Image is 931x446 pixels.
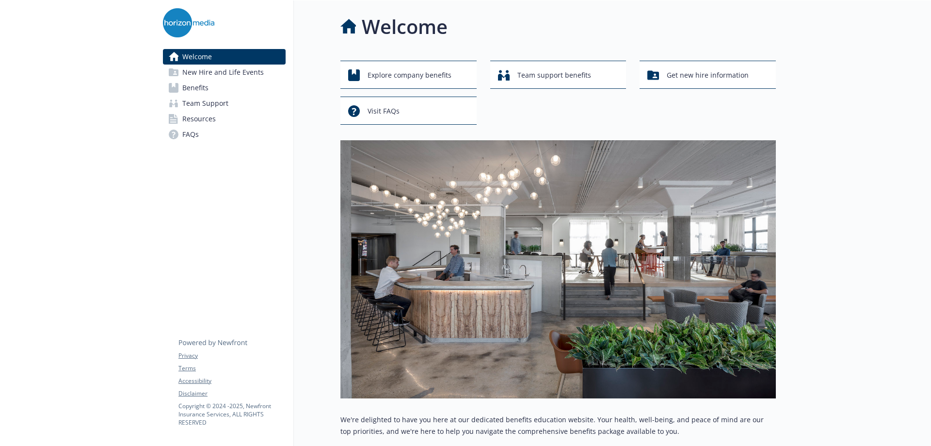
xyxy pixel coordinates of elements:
[362,12,448,41] h1: Welcome
[517,66,591,84] span: Team support benefits
[178,364,285,373] a: Terms
[163,65,286,80] a: New Hire and Life Events
[182,127,199,142] span: FAQs
[182,96,228,111] span: Team Support
[368,102,400,120] span: Visit FAQs
[490,61,626,89] button: Team support benefits
[178,389,285,398] a: Disclaimer
[340,61,477,89] button: Explore company benefits
[182,49,212,65] span: Welcome
[178,351,285,360] a: Privacy
[178,402,285,427] p: Copyright © 2024 - 2025 , Newfront Insurance Services, ALL RIGHTS RESERVED
[340,414,776,437] p: We're delighted to have you here at our dedicated benefits education website. Your health, well-b...
[163,96,286,111] a: Team Support
[182,80,209,96] span: Benefits
[182,111,216,127] span: Resources
[667,66,749,84] span: Get new hire information
[178,377,285,385] a: Accessibility
[163,111,286,127] a: Resources
[182,65,264,80] span: New Hire and Life Events
[163,127,286,142] a: FAQs
[340,140,776,398] img: overview page banner
[640,61,776,89] button: Get new hire information
[340,97,477,125] button: Visit FAQs
[163,49,286,65] a: Welcome
[368,66,451,84] span: Explore company benefits
[163,80,286,96] a: Benefits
